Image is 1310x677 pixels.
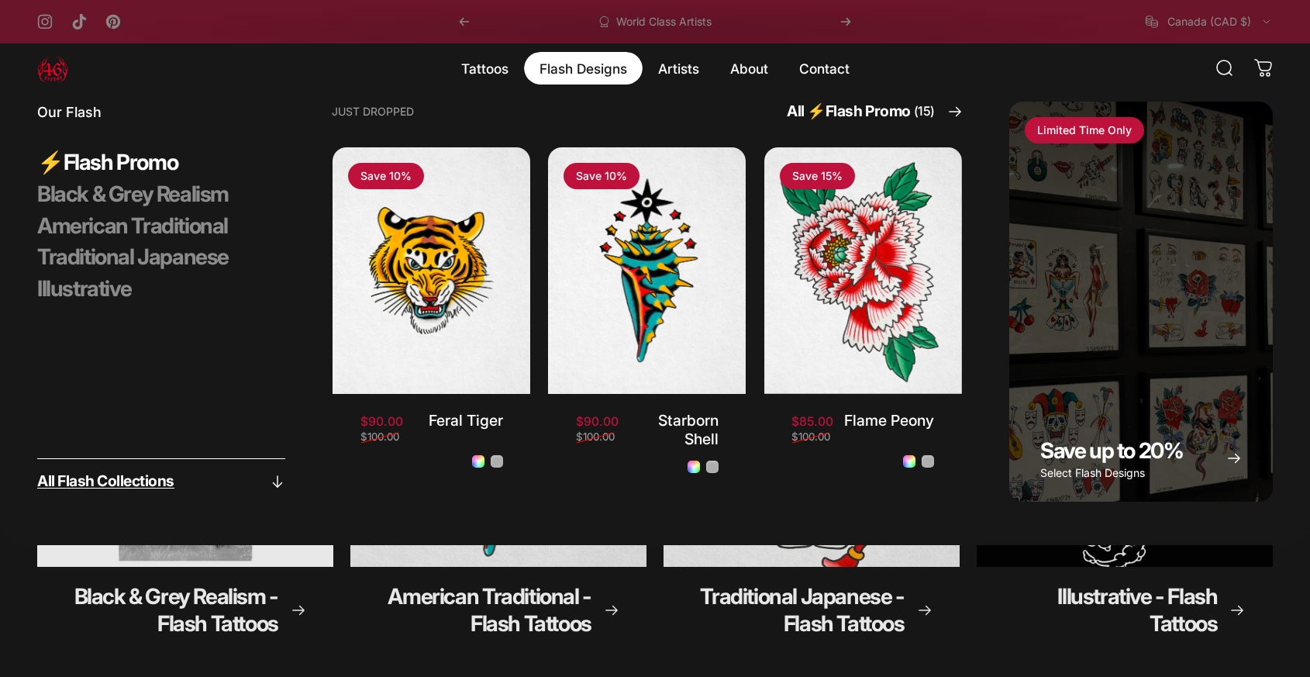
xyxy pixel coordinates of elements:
[658,411,719,448] a: Starborn Shell
[446,52,865,85] nav: Primary
[787,102,963,122] a: All ⚡️Flash Promo(15)
[1009,102,1273,502] a: Save up to 20%
[715,52,784,85] summary: About
[787,102,935,122] span: All ⚡️Flash Promo
[429,411,503,430] a: Feral Tiger
[1246,51,1281,85] a: 0 items
[914,102,935,122] span: (15)
[360,416,403,428] span: $90.00
[472,455,484,468] a: Feral Tiger - Colour
[844,411,934,430] a: Flame Peony
[784,52,865,85] a: Contact
[446,52,524,85] summary: Tattoos
[37,474,174,489] span: All Flash Collections
[548,147,746,395] img: Starborn Shell
[706,461,719,473] a: Starborn Shell - Black and Grey
[576,416,619,428] span: $90.00
[37,275,131,302] span: Illustrative
[688,461,700,473] a: Starborn Shell - Colour
[37,102,285,124] p: Our Flash
[1040,466,1183,480] p: Select Flash Designs
[764,147,962,395] img: Flame Peony
[791,432,830,442] span: $100.00
[643,52,715,85] summary: Artists
[333,147,530,395] img: Feral Tiger
[37,212,228,240] span: American Traditional
[576,432,615,442] span: $100.00
[491,455,503,468] a: Feral Tiger - Black and Grey
[903,455,915,468] a: Flame Peony - Colour
[1040,437,1183,464] span: Save up to 20%
[37,244,229,271] span: Traditional Japanese
[524,52,643,85] summary: Flash Designs
[922,455,934,468] a: Flame Peony - Black and Grey
[37,181,229,208] span: Black & Grey Realism
[360,432,399,442] span: $100.00
[37,458,285,502] a: All Flash Collections
[791,416,833,428] span: $85.00
[332,106,414,117] p: Just Dropped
